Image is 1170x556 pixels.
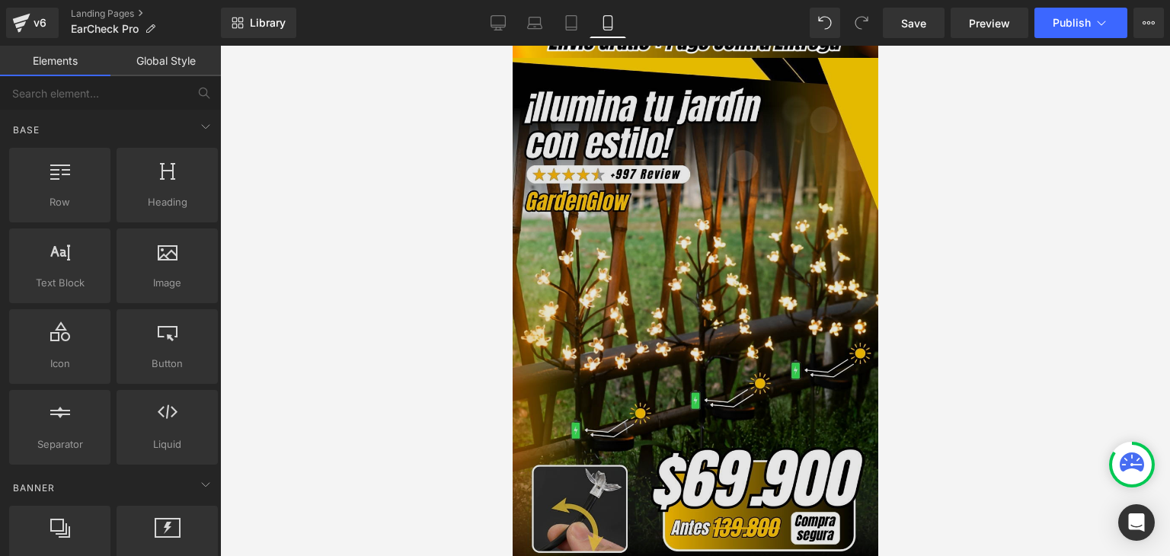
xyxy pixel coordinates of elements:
span: Banner [11,481,56,495]
span: EarCheck Pro [71,23,139,35]
a: Tablet [553,8,590,38]
button: Publish [1034,8,1127,38]
a: Landing Pages [71,8,221,20]
div: Open Intercom Messenger [1118,504,1155,541]
a: New Library [221,8,296,38]
div: v6 [30,13,50,33]
a: Global Style [110,46,221,76]
span: Publish [1053,17,1091,29]
span: Save [901,15,926,31]
span: Image [121,275,213,291]
span: Separator [14,436,106,452]
button: Undo [810,8,840,38]
span: Row [14,194,106,210]
button: More [1133,8,1164,38]
span: Base [11,123,41,137]
a: v6 [6,8,59,38]
a: Preview [951,8,1028,38]
button: Redo [846,8,877,38]
a: Mobile [590,8,626,38]
span: Heading [121,194,213,210]
span: Liquid [121,436,213,452]
span: Button [121,356,213,372]
a: Laptop [516,8,553,38]
span: Library [250,16,286,30]
span: Preview [969,15,1010,31]
span: Icon [14,356,106,372]
span: Text Block [14,275,106,291]
a: Desktop [480,8,516,38]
